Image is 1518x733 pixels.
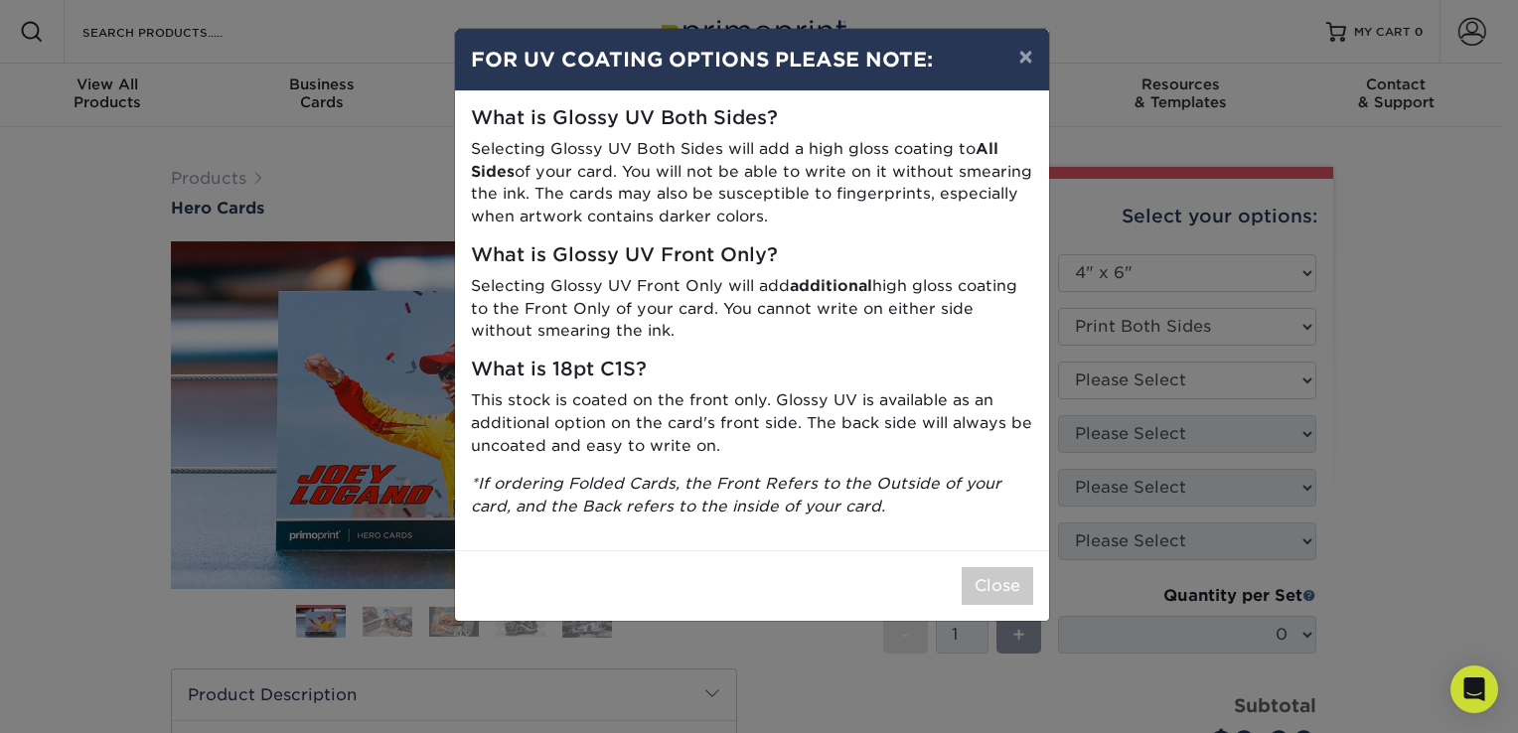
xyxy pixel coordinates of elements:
h5: What is Glossy UV Front Only? [471,244,1033,267]
p: Selecting Glossy UV Front Only will add high gloss coating to the Front Only of your card. You ca... [471,275,1033,343]
button: Close [962,567,1033,605]
h5: What is Glossy UV Both Sides? [471,107,1033,130]
strong: All Sides [471,139,998,181]
strong: additional [790,276,872,295]
div: Open Intercom Messenger [1450,665,1498,713]
button: × [1002,29,1048,84]
p: Selecting Glossy UV Both Sides will add a high gloss coating to of your card. You will not be abl... [471,138,1033,228]
h4: FOR UV COATING OPTIONS PLEASE NOTE: [471,45,1033,74]
p: This stock is coated on the front only. Glossy UV is available as an additional option on the car... [471,389,1033,457]
i: *If ordering Folded Cards, the Front Refers to the Outside of your card, and the Back refers to t... [471,474,1001,515]
h5: What is 18pt C1S? [471,359,1033,381]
